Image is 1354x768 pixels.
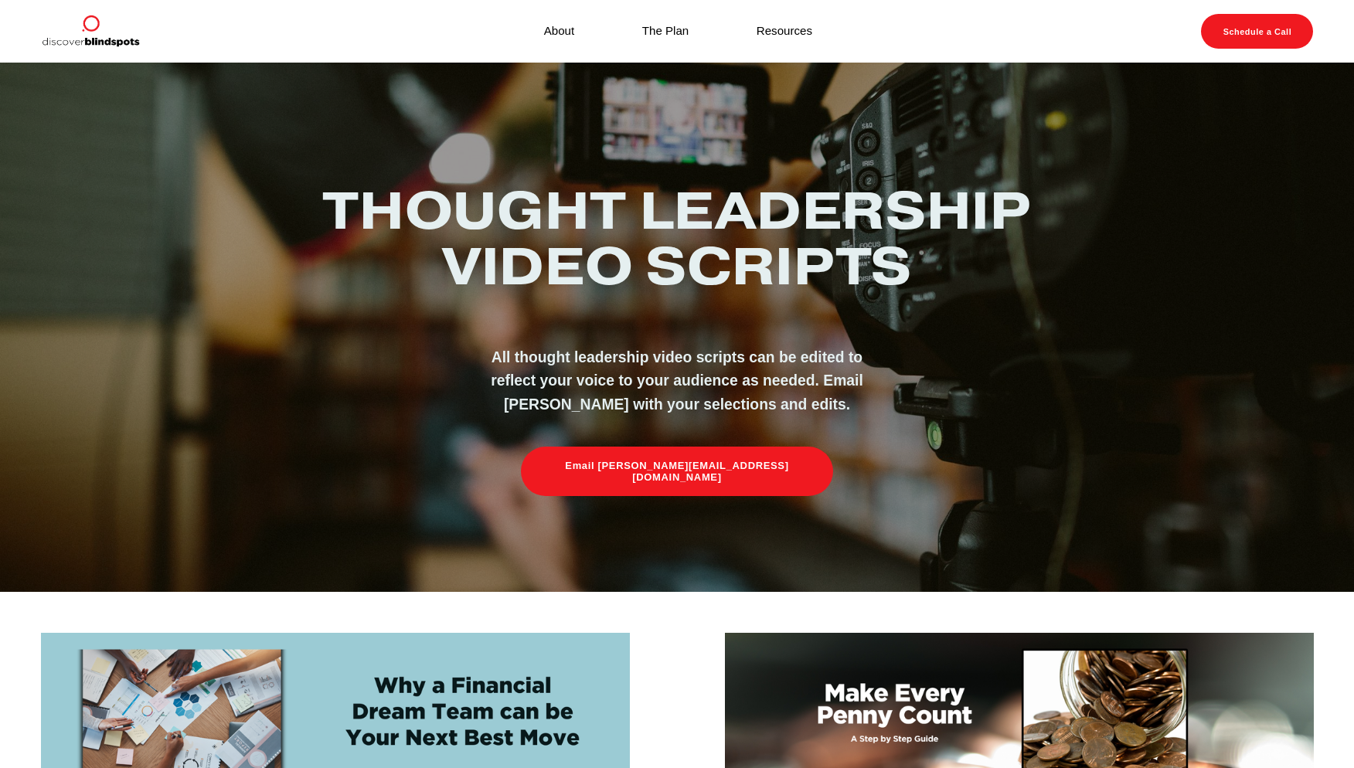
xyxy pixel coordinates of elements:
[757,21,812,42] a: Resources
[642,21,689,42] a: The Plan
[308,182,1046,295] h2: Thought Leadership Video Scripts
[41,14,140,49] img: Discover Blind Spots
[521,447,833,496] a: Email [PERSON_NAME][EMAIL_ADDRESS][DOMAIN_NAME]
[544,21,574,42] a: About
[1201,14,1313,49] a: Schedule a Call
[491,349,867,413] strong: All thought leadership video scripts can be edited to reflect your voice to your audience as need...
